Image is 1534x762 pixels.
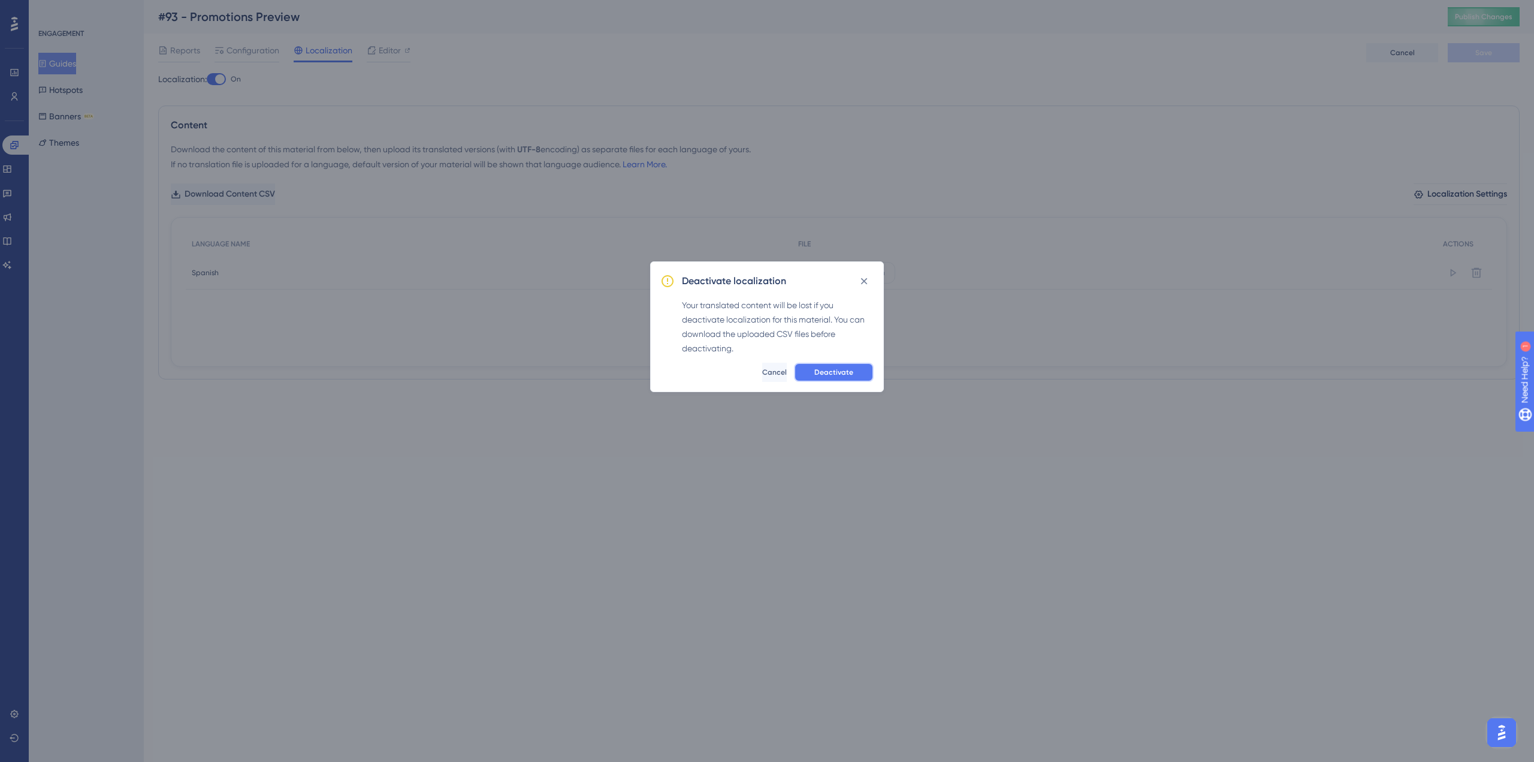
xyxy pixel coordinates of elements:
h2: Deactivate localization [682,274,786,288]
span: Cancel [762,368,787,377]
span: Need Help? [28,3,75,17]
iframe: UserGuiding AI Assistant Launcher [1484,715,1520,751]
span: Deactivate [814,368,853,377]
div: Your translated content will be lost if you deactivate localization for this material. You can do... [682,298,874,356]
div: 1 [83,6,87,16]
